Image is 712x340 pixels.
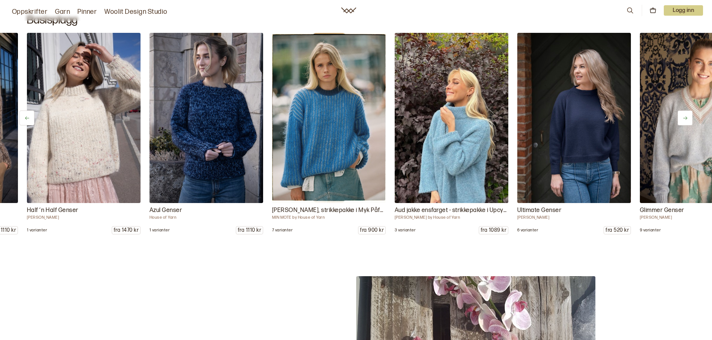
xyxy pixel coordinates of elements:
[517,215,631,220] p: [PERSON_NAME]
[112,227,140,234] p: fra 1470 kr
[77,7,97,17] a: Pinner
[272,228,293,233] p: 7 varianter
[27,33,141,234] a: Ane Kydland Thomassen DG 489 - 03 Vi har oppskrift og garnpakke til Half´n Half Genser fra House ...
[12,7,47,17] a: Oppskrifter
[236,227,263,234] p: fra 1110 kr
[272,206,386,215] p: [PERSON_NAME], strikkepakke i Myk Påfugl og Sterk
[604,227,631,234] p: fra 520 kr
[272,33,386,203] img: MIN MOTE by House of Yarn MM 01 - 01 Oppskrift, strikkepakke eller få Toni-gesern strikket etter ...
[358,227,385,234] p: fra 900 kr
[517,33,631,203] img: Ane Kydland Thomassen DG 468 - 11A-F Vi har oppskrift og garnpakke til Ultimate Genser fra House ...
[272,33,386,234] a: MIN MOTE by House of Yarn MM 01 - 01 Oppskrift, strikkepakke eller få Toni-gesern strikket etter ...
[27,228,47,233] p: 1 varianter
[27,215,141,220] p: [PERSON_NAME]
[664,5,703,16] button: User dropdown
[517,33,631,234] a: Ane Kydland Thomassen DG 468 - 11A-F Vi har oppskrift og garnpakke til Ultimate Genser fra House ...
[395,228,416,233] p: 3 varianter
[55,7,70,17] a: Garn
[27,33,141,203] img: Ane Kydland Thomassen DG 489 - 03 Vi har oppskrift og garnpakke til Half´n Half Genser fra House ...
[104,7,167,17] a: Woolit Design Studio
[395,206,508,215] p: Aud jakke ensfarget - strikkepakke i Upcycle Faerytale fra Du store Alpakka
[479,227,508,234] p: fra 1089 kr
[150,206,263,215] p: Azul Genser
[664,5,703,16] p: Logg inn
[272,215,386,220] p: MIN MOTE by House of Yarn
[150,215,263,220] p: House of Yarn
[395,33,508,203] img: Øyunn Krogh by House of Yarn ØK 05-01D Heldigital oppskrift og Garnpakke til populære Aud jakke f...
[27,206,141,215] p: Half´n Half Genser
[517,206,631,215] p: Ultimate Genser
[517,228,538,233] p: 6 varianter
[150,33,263,203] img: House of Yarn DG 481 - 19 Vi har oppskrift og garnpakke til Azul Genser fra House of Yarn. Genser...
[341,7,356,13] a: Woolit
[395,33,508,234] a: Øyunn Krogh by House of Yarn ØK 05-01D Heldigital oppskrift og Garnpakke til populære Aud jakke f...
[395,215,508,220] p: [PERSON_NAME] by House of Yarn
[640,228,661,233] p: 9 varianter
[150,228,170,233] p: 1 varianter
[150,33,263,234] a: House of Yarn DG 481 - 19 Vi har oppskrift og garnpakke til Azul Genser fra House of Yarn. Genser...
